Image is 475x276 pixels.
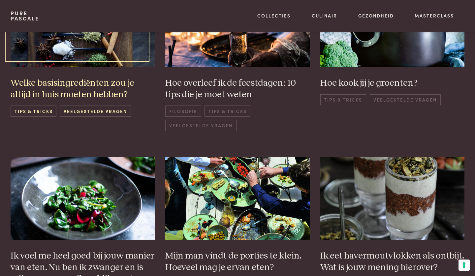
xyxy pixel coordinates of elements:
[11,77,155,100] h3: Welke basisingrediënten zou je altijd in huis moeten hebben?
[11,11,39,21] a: PurePascale
[320,250,465,273] h3: Ik eet havermoutvlokken als ontbijt. Wat is jouw mening hierover?
[165,157,310,240] img: _DSC3936
[11,157,155,240] img: serax-pure-pascale-naessens-SERAX_NAESSENS_1004_88
[320,157,465,240] img: _DSC6944
[370,94,441,105] span: Veelgestelde vragen
[165,250,310,273] h3: Mijn man vindt de porties te klein. Hoeveel mag je ervan eten?
[320,94,366,105] span: Tips & Tricks
[257,12,291,19] a: Collecties
[165,120,236,131] span: Veelgestelde vragen
[11,106,56,116] span: Tips & Tricks
[165,77,310,100] h3: Hoe overleef ik de feestdagen: 10 tips die je moet weten
[205,106,250,116] span: Tips & Tricks
[358,12,394,19] a: Gezondheid
[415,12,454,19] a: Masterclass
[320,77,465,89] h3: Hoe kook jij je groenten?
[165,106,201,116] span: Filosofie
[60,106,131,116] span: Veelgestelde vragen
[312,12,337,19] a: Culinair
[459,260,470,271] button: Uw voorkeuren voor toestemming voor trackingtechnologieën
